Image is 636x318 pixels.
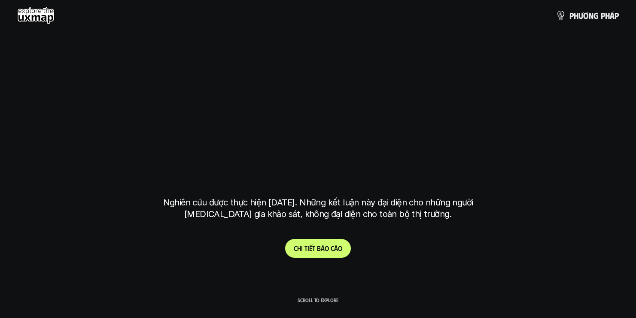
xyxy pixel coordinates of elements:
[285,239,351,258] a: Chitiếtbáocáo
[589,11,593,20] span: n
[578,11,583,20] span: ư
[157,197,479,220] p: Nghiên cứu được thực hiện [DATE]. Những kết luận này đại diện cho những người [MEDICAL_DATA] gia ...
[312,244,315,252] span: t
[601,11,605,20] span: p
[338,244,342,252] span: o
[309,244,312,252] span: ế
[294,244,297,252] span: C
[321,244,325,252] span: á
[317,244,321,252] span: b
[556,7,619,24] a: phươngpháp
[593,11,599,20] span: g
[610,11,615,20] span: á
[297,244,301,252] span: h
[334,244,338,252] span: á
[165,142,471,178] h1: tại [GEOGRAPHIC_DATA]
[331,244,334,252] span: c
[304,244,307,252] span: t
[574,11,578,20] span: h
[298,297,338,303] p: Scroll to explore
[605,11,610,20] span: h
[289,52,354,62] h6: Kết quả nghiên cứu
[325,244,329,252] span: o
[615,11,619,20] span: p
[161,74,475,110] h1: phạm vi công việc của
[569,11,574,20] span: p
[301,244,303,252] span: i
[307,244,309,252] span: i
[583,11,589,20] span: ơ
